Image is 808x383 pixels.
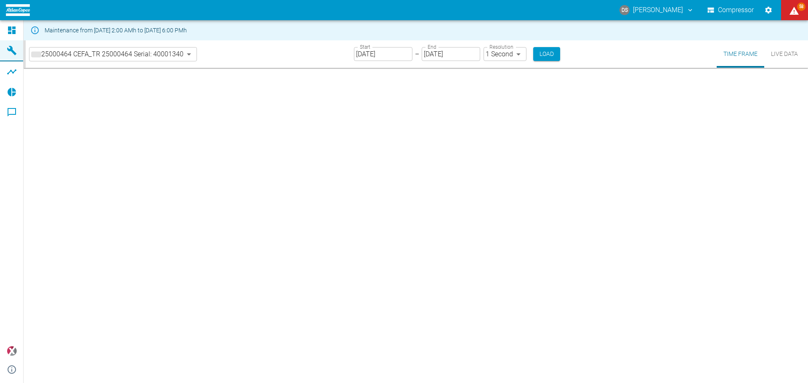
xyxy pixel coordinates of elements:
[415,49,419,59] p: –
[7,346,17,356] img: Xplore Logo
[533,47,560,61] button: Load
[489,43,513,50] label: Resolution
[706,3,756,18] button: Compressor
[764,40,805,68] button: Live Data
[717,40,764,68] button: Time Frame
[41,49,183,59] span: 25000464 CEFA_TR 25000464 Serial: 40001340
[428,43,436,50] label: End
[761,3,776,18] button: Settings
[484,47,526,61] div: 1 Second
[619,5,630,15] div: DS
[45,23,187,38] div: Maintenance from [DATE] 2:00 AMh to [DATE] 6:00 PMh
[618,3,695,18] button: daniel.schauer@atlascopco.com
[797,3,805,11] span: 58
[31,49,183,59] a: 25000464 CEFA_TR 25000464 Serial: 40001340
[6,4,30,16] img: logo
[360,43,370,50] label: Start
[422,47,480,61] input: MM/DD/YYYY
[354,47,412,61] input: MM/DD/YYYY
